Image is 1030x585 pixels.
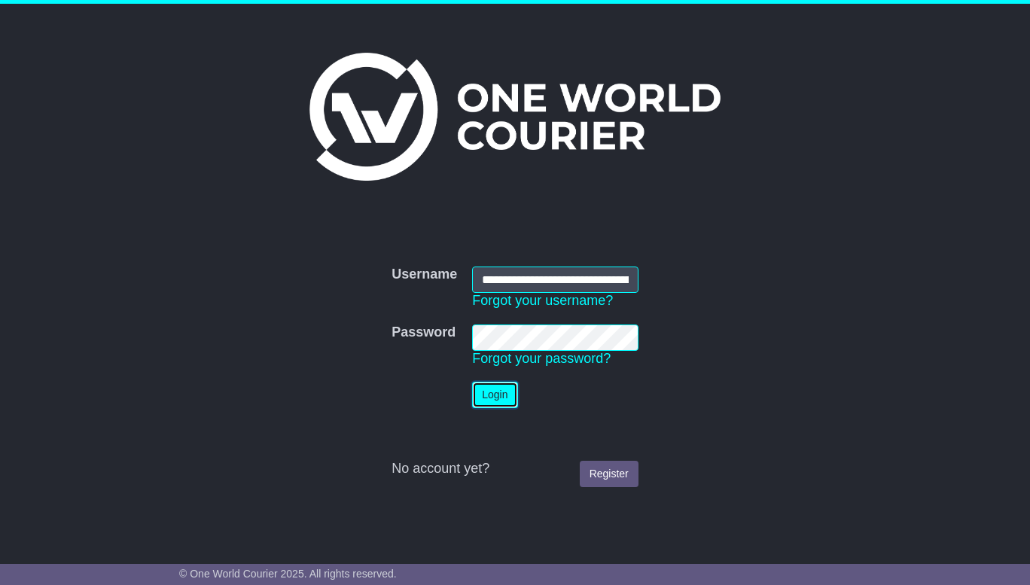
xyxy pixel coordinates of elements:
span: © One World Courier 2025. All rights reserved. [179,568,397,580]
label: Username [392,267,457,283]
a: Forgot your username? [472,293,613,308]
label: Password [392,324,456,341]
img: One World [309,53,721,181]
div: No account yet? [392,461,638,477]
button: Login [472,382,517,408]
a: Register [580,461,638,487]
a: Forgot your password? [472,351,611,366]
